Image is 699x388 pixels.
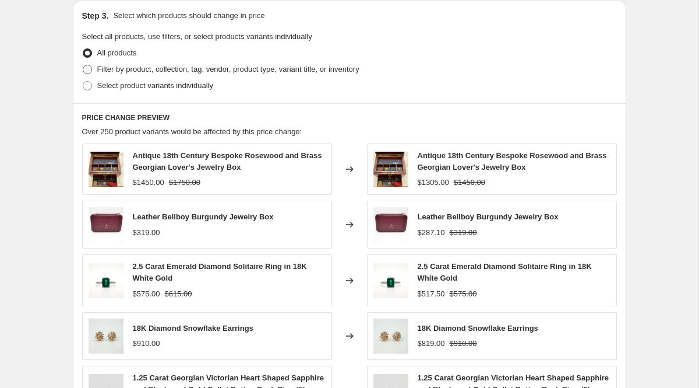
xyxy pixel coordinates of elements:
img: EA8C7751-6188-463A-8EC9-B119EC1E848B_80x.jpg [89,207,123,242]
span: Leather Bellboy Burgundy Jewelry Box [133,212,274,221]
div: $319.00 [133,227,160,239]
img: il_fullxfull.3440032572_6o58_80x.jpg [89,152,123,187]
span: Leather Bellboy Burgundy Jewelry Box [418,212,559,221]
img: 0B8319E2-6EC4-42E4-8689-BA2145BA4248_1_102_o_80x.jpg [373,263,408,298]
div: $1305.00 [418,177,449,188]
strike: $1450.00 [454,177,485,188]
span: Antique 18th Century Bespoke Rosewood and Brass Georgian Lover's Jewelry Box [133,151,322,172]
img: 0B8319E2-6EC4-42E4-8689-BA2145BA4248_1_102_o_80x.jpg [89,263,123,298]
span: Select product variants individually [97,81,213,90]
div: $287.10 [418,227,445,239]
img: BD01101A-AE35-49B5-B814-1B4167712F8E_1_201_a_80x.jpg [373,319,408,354]
span: 18K Diamond Snowflake Earrings [418,324,538,333]
span: 18K Diamond Snowflake Earrings [133,324,253,333]
div: $575.00 [133,288,160,300]
h2: Step 3. [82,10,109,22]
div: $910.00 [133,338,160,349]
span: 2.5 Carat Emerald Diamond Solitaire Ring in 18K White Gold [133,262,307,282]
span: Filter by product, collection, tag, vendor, product type, variant title, or inventory [97,65,359,74]
div: $517.50 [418,288,445,300]
strike: $575.00 [450,288,477,300]
span: Select all products, use filters, or select products variants individually [82,32,312,41]
img: il_fullxfull.3440032572_6o58_80x.jpg [373,152,408,187]
p: Select which products should change in price [113,10,264,22]
span: All products [97,48,137,57]
div: $1450.00 [133,177,164,188]
strike: $319.00 [450,227,477,239]
h6: PRICE CHANGE PREVIEW [82,113,617,123]
img: EA8C7751-6188-463A-8EC9-B119EC1E848B_80x.jpg [373,207,408,242]
strike: $615.00 [165,288,192,300]
span: Antique 18th Century Bespoke Rosewood and Brass Georgian Lover's Jewelry Box [418,151,607,172]
div: $819.00 [418,338,445,349]
span: Over 250 product variants would be affected by this price change: [82,127,302,136]
span: 2.5 Carat Emerald Diamond Solitaire Ring in 18K White Gold [418,262,592,282]
strike: $910.00 [450,338,477,349]
strike: $1750.00 [169,177,200,188]
img: BD01101A-AE35-49B5-B814-1B4167712F8E_1_201_a_80x.jpg [89,319,123,354]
